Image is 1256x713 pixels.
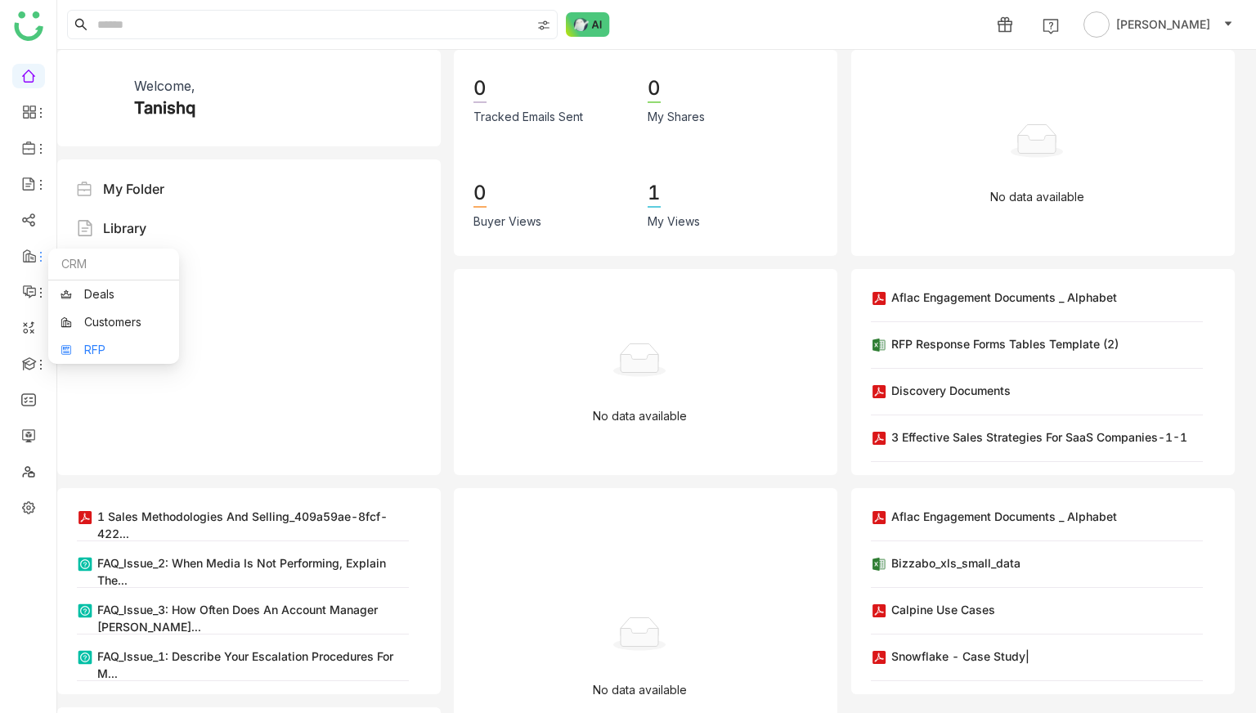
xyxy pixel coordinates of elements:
div: My Folder [103,179,164,199]
div: Snowflake - Case Study| [891,648,1029,665]
img: 671209acaf585a2378d5d1f7 [77,76,121,120]
div: My Views [648,213,700,231]
a: Deals [61,289,167,300]
div: RFP Response Forms Tables Template (2) [891,335,1119,352]
div: 0 [473,180,487,208]
div: 0 [473,75,487,103]
a: Customers [61,316,167,328]
img: logo [14,11,43,41]
div: Aflac Engagement Documents _ Alphabet [891,508,1117,525]
div: CRM [48,249,179,280]
div: FAQ_Issue_3: How often does an account manager [PERSON_NAME]... [97,601,409,635]
div: Tanishq [134,96,195,120]
div: FAQ_Issue_2: When media is not performing, explain the... [97,554,409,589]
img: ask-buddy-normal.svg [566,12,610,37]
div: Welcome, [134,76,195,96]
div: Buyer Views [473,213,541,231]
div: 0 [648,75,661,103]
div: My Shares [648,108,705,126]
span: [PERSON_NAME] [1116,16,1210,34]
a: RFP [61,344,167,356]
button: [PERSON_NAME] [1080,11,1236,38]
div: 1 [648,180,661,208]
p: No data available [990,188,1084,206]
img: avatar [1083,11,1110,38]
p: No data available [593,681,687,699]
p: No data available [593,407,687,425]
div: Aflac Engagement Documents _ Alphabet [891,289,1117,306]
img: search-type.svg [537,19,550,32]
div: Library [103,218,146,238]
div: Discovery Documents [891,382,1011,399]
div: Bizzabo_xls_small_data [891,554,1020,572]
div: FAQ_Issue_1: Describe your escalation procedures for m... [97,648,409,682]
div: 1 Sales Methodologies and Selling_409a59ae-8fcf-422... [97,508,409,542]
div: Tracked Emails Sent [473,108,583,126]
div: Calpine Use Cases [891,601,995,618]
div: 3 Effective Sales Strategies for SaaS Companies-1-1 [891,428,1187,446]
img: help.svg [1043,18,1059,34]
